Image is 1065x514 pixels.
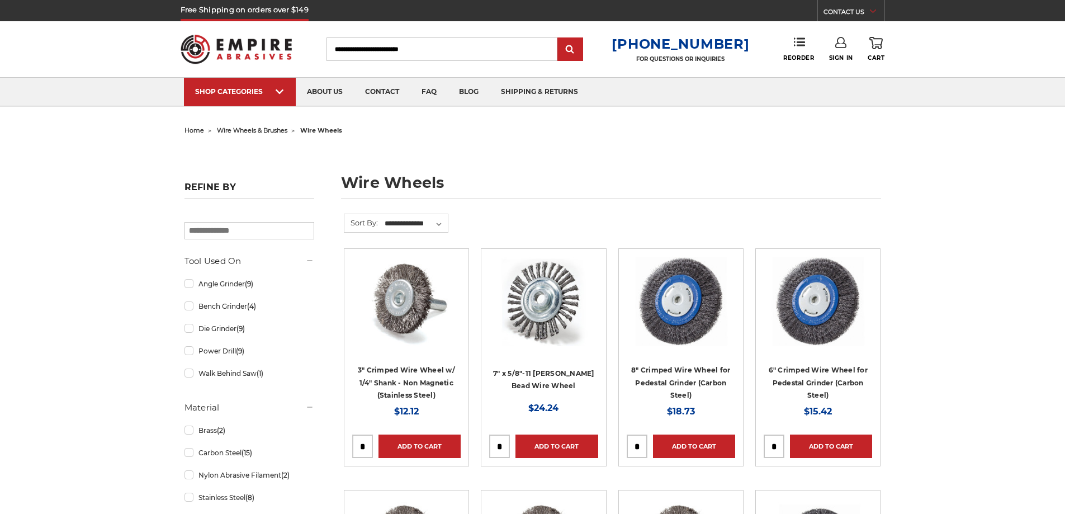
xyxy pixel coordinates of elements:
[790,435,872,458] a: Add to Cart
[667,406,695,417] span: $18.73
[448,78,490,106] a: blog
[354,78,410,106] a: contact
[829,54,853,62] span: Sign In
[528,403,558,413] span: $24.24
[378,435,461,458] a: Add to Cart
[383,215,448,232] select: Sort By:
[362,257,451,346] img: Crimped Wire Wheel with Shank Non Magnetic
[217,126,287,134] a: wire wheels & brushes
[653,435,735,458] a: Add to Cart
[242,449,252,457] span: (15)
[771,257,865,346] img: 6" Crimped Wire Wheel for Pedestal Grinder
[257,369,263,378] span: (1)
[184,421,314,440] a: Brass(2)
[352,257,461,365] a: Crimped Wire Wheel with Shank Non Magnetic
[236,347,244,355] span: (9)
[184,364,314,383] a: Walk Behind Saw(1)
[631,366,730,399] a: 8" Crimped Wire Wheel for Pedestal Grinder (Carbon Steel)
[515,435,598,458] a: Add to Cart
[783,54,814,62] span: Reorder
[184,465,314,485] a: Nylon Abrasive Filament(2)
[184,182,314,199] h5: Refine by
[281,471,290,479] span: (2)
[358,366,455,399] a: 3" Crimped Wire Wheel w/ 1/4" Shank - Non Magnetic (Stainless Steel)
[184,296,314,316] a: Bench Grinder(4)
[627,257,735,365] a: 8" Crimped Wire Wheel for Pedestal Grinder
[217,426,225,435] span: (2)
[769,366,868,399] a: 6" Crimped Wire Wheel for Pedestal Grinder (Carbon Steel)
[236,324,245,333] span: (9)
[195,87,285,96] div: SHOP CATEGORIES
[499,257,588,346] img: 7" x 5/8"-11 Stringer Bead Wire Wheel
[783,37,814,61] a: Reorder
[344,214,378,231] label: Sort By:
[184,401,314,414] h5: Material
[184,443,314,463] a: Carbon Steel(15)
[296,78,354,106] a: about us
[559,39,581,61] input: Submit
[184,319,314,338] a: Die Grinder(9)
[300,126,342,134] span: wire wheels
[394,406,419,417] span: $12.12
[823,6,884,21] a: CONTACT US
[764,257,872,365] a: 6" Crimped Wire Wheel for Pedestal Grinder
[612,36,749,52] a: [PHONE_NUMBER]
[184,341,314,361] a: Power Drill(9)
[184,254,314,268] h5: Tool Used On
[868,37,884,62] a: Cart
[868,54,884,62] span: Cart
[247,302,256,310] span: (4)
[184,126,204,134] a: home
[181,27,292,71] img: Empire Abrasives
[245,280,253,288] span: (9)
[184,488,314,507] a: Stainless Steel(8)
[341,175,881,199] h1: wire wheels
[410,78,448,106] a: faq
[490,78,589,106] a: shipping & returns
[634,257,728,346] img: 8" Crimped Wire Wheel for Pedestal Grinder
[493,369,594,390] a: 7" x 5/8"-11 [PERSON_NAME] Bead Wire Wheel
[184,274,314,294] a: Angle Grinder(9)
[245,493,254,502] span: (8)
[489,257,598,365] a: 7" x 5/8"-11 Stringer Bead Wire Wheel
[804,406,832,417] span: $15.42
[612,55,749,63] p: FOR QUESTIONS OR INQUIRIES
